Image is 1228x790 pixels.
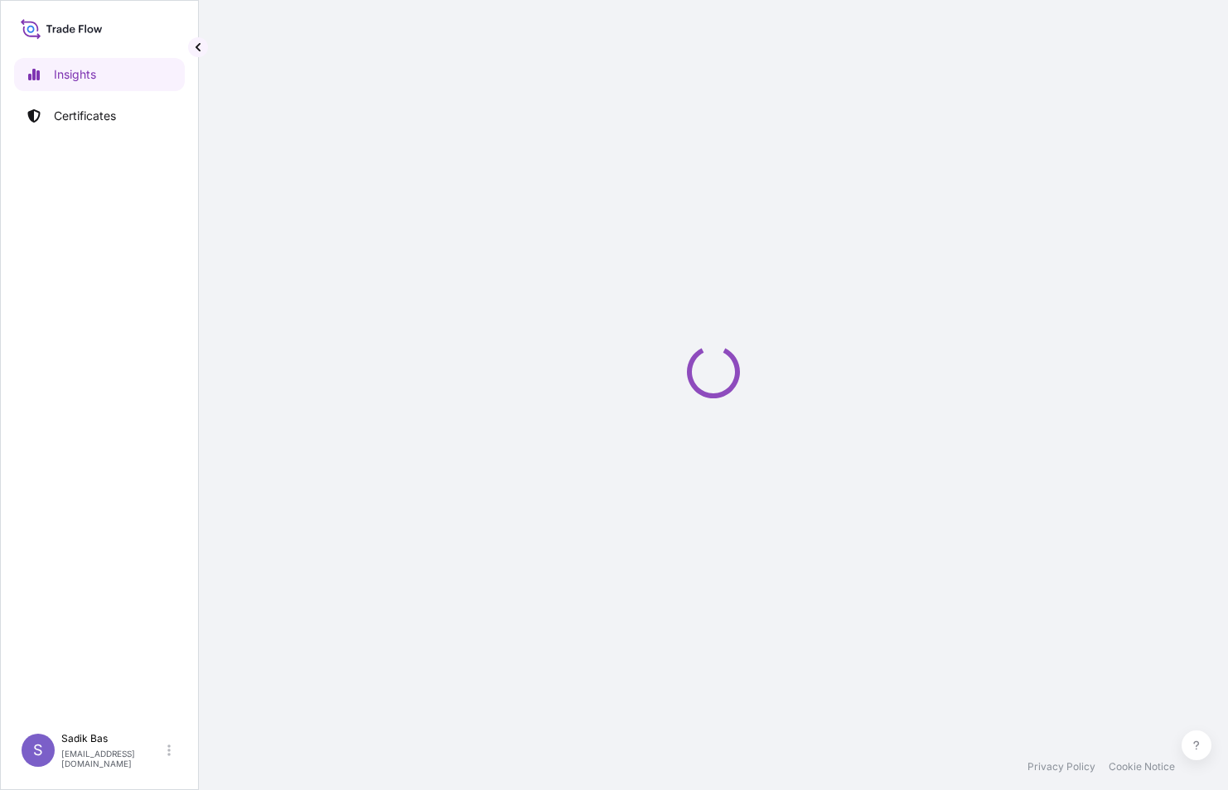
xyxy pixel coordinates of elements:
p: Insights [54,66,96,83]
a: Insights [14,58,185,91]
span: S [33,742,43,759]
p: [EMAIL_ADDRESS][DOMAIN_NAME] [61,749,164,768]
a: Cookie Notice [1109,760,1175,773]
a: Privacy Policy [1027,760,1095,773]
a: Certificates [14,99,185,132]
p: Certificates [54,108,116,124]
p: Sadik Bas [61,732,164,745]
